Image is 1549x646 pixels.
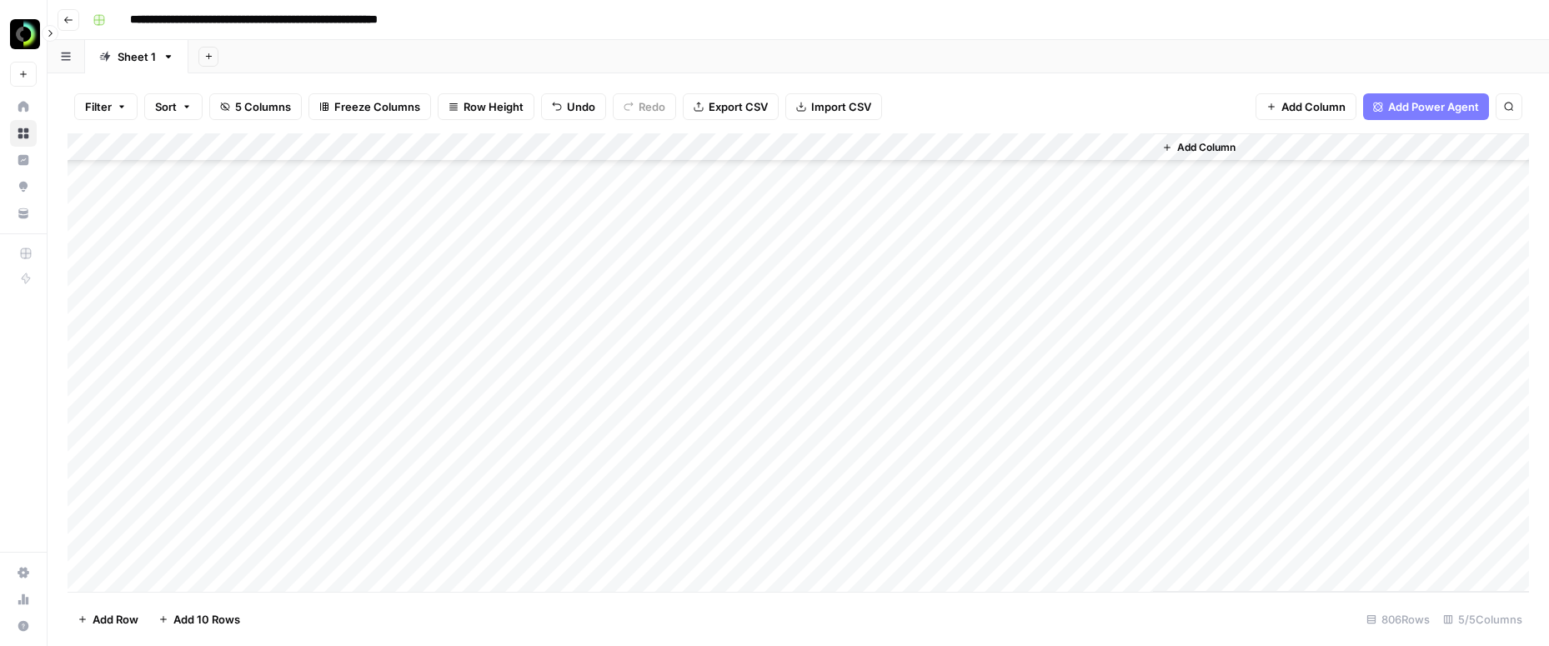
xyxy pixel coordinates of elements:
span: Sort [155,98,177,115]
img: Creatopy Logo [10,19,40,49]
button: Help + Support [10,613,37,639]
a: Opportunities [10,173,37,200]
a: Settings [10,559,37,586]
button: Undo [541,93,606,120]
button: Workspace: Creatopy [10,13,37,55]
a: Usage [10,586,37,613]
span: Add Power Agent [1388,98,1479,115]
button: Redo [613,93,676,120]
a: Insights [10,147,37,173]
button: Filter [74,93,138,120]
span: 5 Columns [235,98,291,115]
span: Add Column [1281,98,1346,115]
div: 806 Rows [1360,606,1436,633]
span: Import CSV [811,98,871,115]
a: Browse [10,120,37,147]
span: Export CSV [709,98,768,115]
a: Sheet 1 [85,40,188,73]
span: Redo [639,98,665,115]
span: Row Height [464,98,524,115]
button: Add Column [1256,93,1356,120]
button: Add 10 Rows [148,606,250,633]
button: Export CSV [683,93,779,120]
button: Sort [144,93,203,120]
button: Add Column [1155,137,1242,158]
a: Your Data [10,200,37,227]
button: Import CSV [785,93,882,120]
button: Row Height [438,93,534,120]
span: Add Row [93,611,138,628]
div: Sheet 1 [118,48,156,65]
span: Add 10 Rows [173,611,240,628]
span: Add Column [1177,140,1236,155]
span: Filter [85,98,112,115]
span: Undo [567,98,595,115]
button: Freeze Columns [308,93,431,120]
button: 5 Columns [209,93,302,120]
button: Add Power Agent [1363,93,1489,120]
div: 5/5 Columns [1436,606,1529,633]
a: Home [10,93,37,120]
span: Freeze Columns [334,98,420,115]
button: Add Row [68,606,148,633]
